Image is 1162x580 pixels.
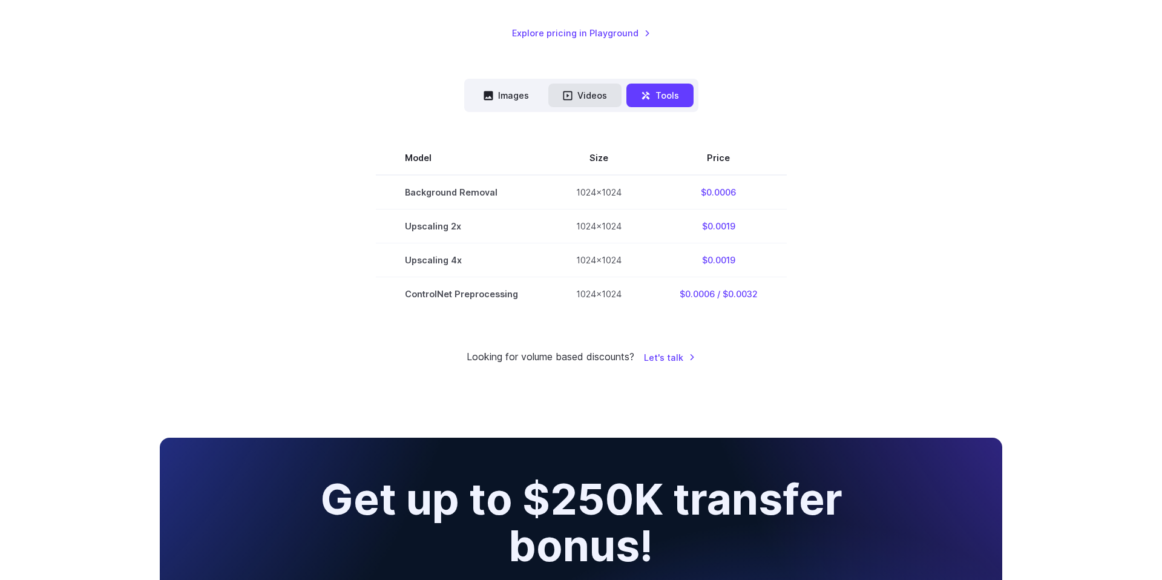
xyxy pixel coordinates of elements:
td: $0.0006 / $0.0032 [651,277,787,311]
button: Tools [626,84,694,107]
td: Upscaling 4x [376,243,547,277]
td: $0.0006 [651,175,787,209]
td: 1024x1024 [547,209,651,243]
button: Images [469,84,543,107]
td: ControlNet Preprocessing [376,277,547,311]
th: Model [376,141,547,175]
td: Background Removal [376,175,547,209]
td: Upscaling 2x [376,209,547,243]
th: Price [651,141,787,175]
td: $0.0019 [651,243,787,277]
td: $0.0019 [651,209,787,243]
a: Let's talk [644,351,695,364]
td: 1024x1024 [547,243,651,277]
small: Looking for volume based discounts? [467,349,634,365]
td: 1024x1024 [547,175,651,209]
a: Explore pricing in Playground [512,26,651,40]
td: 1024x1024 [547,277,651,311]
th: Size [547,141,651,175]
h2: Get up to $250K transfer bonus! [275,476,887,570]
button: Videos [548,84,622,107]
